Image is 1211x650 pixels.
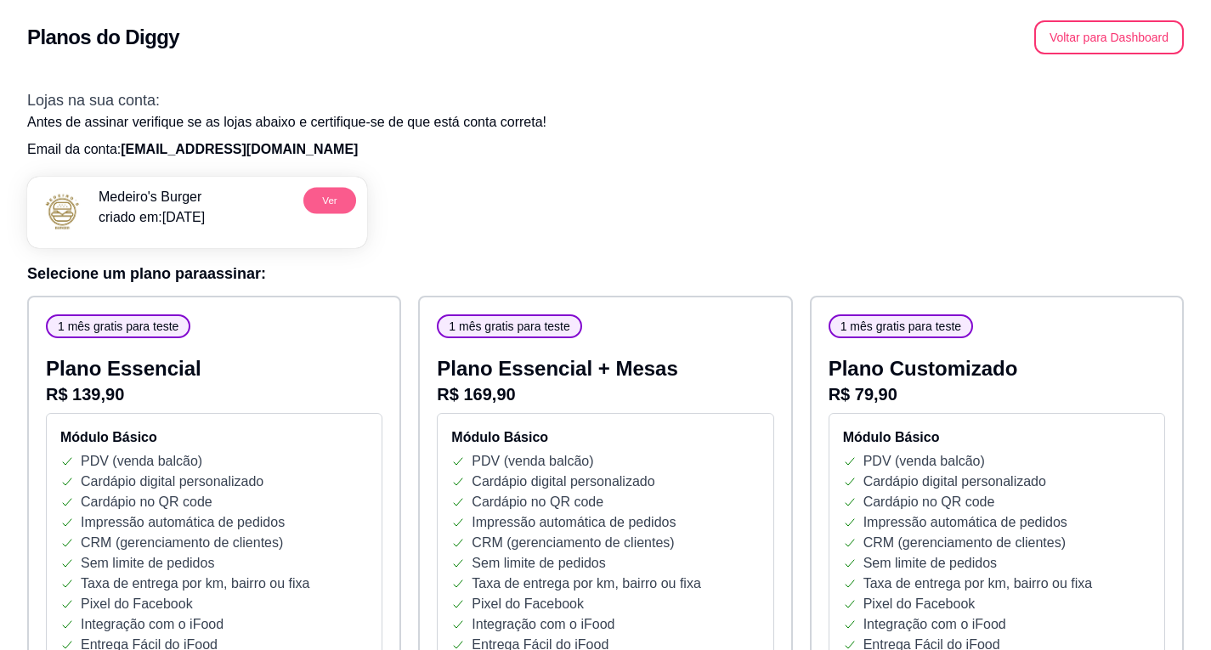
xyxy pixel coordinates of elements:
p: CRM (gerenciamento de clientes) [472,533,674,553]
p: Sem limite de pedidos [863,553,997,574]
p: Impressão automática de pedidos [472,512,676,533]
p: PDV (venda balcão) [472,451,593,472]
p: Pixel do Facebook [863,594,976,614]
p: Medeiro's Burger [99,187,205,207]
p: Taxa de entrega por km, bairro ou fixa [81,574,309,594]
h4: Módulo Básico [60,427,368,448]
p: Taxa de entrega por km, bairro ou fixa [863,574,1092,594]
p: Integração com o iFood [81,614,224,635]
a: menu logoMedeiro's Burgercriado em:[DATE]Ver [27,177,367,248]
h2: Planos do Diggy [27,24,179,51]
p: Integração com o iFood [472,614,614,635]
button: Ver [303,187,356,213]
p: Antes de assinar verifique se as lojas abaixo e certifique-se de que está conta correta! [27,112,1184,133]
h3: Selecione um plano para assinar : [27,262,1184,285]
p: Cardápio no QR code [81,492,212,512]
p: Sem limite de pedidos [81,553,214,574]
span: 1 mês gratis para teste [834,318,968,335]
p: Cardápio digital personalizado [863,472,1046,492]
p: Pixel do Facebook [472,594,584,614]
p: R$ 79,90 [829,382,1165,406]
p: Plano Customizado [829,355,1165,382]
span: 1 mês gratis para teste [442,318,576,335]
h4: Módulo Básico [843,427,1151,448]
p: PDV (venda balcão) [81,451,202,472]
p: Cardápio digital personalizado [472,472,654,492]
a: Voltar para Dashboard [1034,30,1184,44]
p: CRM (gerenciamento de clientes) [863,533,1066,553]
p: Impressão automática de pedidos [81,512,285,533]
p: Sem limite de pedidos [472,553,605,574]
p: Cardápio no QR code [472,492,603,512]
p: Integração com o iFood [863,614,1006,635]
p: R$ 169,90 [437,382,773,406]
button: Voltar para Dashboard [1034,20,1184,54]
p: Pixel do Facebook [81,594,193,614]
p: Impressão automática de pedidos [863,512,1067,533]
p: Plano Essencial [46,355,382,382]
p: R$ 139,90 [46,382,382,406]
p: Email da conta: [27,139,1184,160]
h4: Módulo Básico [451,427,759,448]
p: CRM (gerenciamento de clientes) [81,533,283,553]
img: menu logo [37,187,88,238]
p: Cardápio no QR code [863,492,995,512]
span: [EMAIL_ADDRESS][DOMAIN_NAME] [121,142,358,156]
h3: Lojas na sua conta: [27,88,1184,112]
p: PDV (venda balcão) [863,451,985,472]
span: 1 mês gratis para teste [51,318,185,335]
p: Cardápio digital personalizado [81,472,263,492]
p: Taxa de entrega por km, bairro ou fixa [472,574,700,594]
p: Plano Essencial + Mesas [437,355,773,382]
p: criado em: [DATE] [99,207,205,228]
